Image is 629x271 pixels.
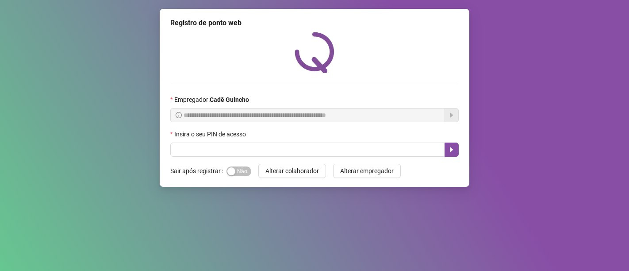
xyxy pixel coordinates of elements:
button: Alterar empregador [333,164,401,178]
span: info-circle [176,112,182,118]
label: Insira o seu PIN de acesso [170,129,252,139]
span: caret-right [448,146,455,153]
strong: Cadê Guincho [210,96,249,103]
label: Sair após registrar [170,164,226,178]
span: Alterar empregador [340,166,394,176]
img: QRPoint [295,32,334,73]
span: Empregador : [174,95,249,105]
button: Alterar colaborador [258,164,326,178]
div: Registro de ponto web [170,18,459,28]
span: Alterar colaborador [265,166,319,176]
